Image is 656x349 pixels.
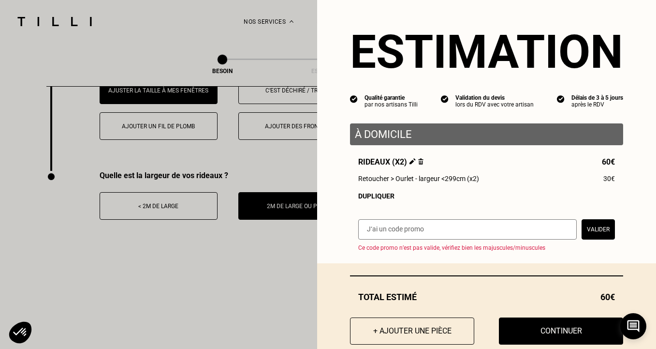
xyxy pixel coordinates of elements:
div: lors du RDV avec votre artisan [455,101,534,108]
div: Délais de 3 à 5 jours [571,94,623,101]
div: Dupliquer [358,192,615,200]
p: À domicile [355,128,618,140]
span: Rideaux (x2) [358,157,423,167]
button: Continuer [499,318,623,345]
button: + Ajouter une pièce [350,318,474,345]
div: après le RDV [571,101,623,108]
span: 30€ [603,175,615,182]
input: J‘ai un code promo [358,219,577,240]
img: icon list info [557,94,565,103]
div: Validation du devis [455,94,534,101]
img: icon list info [441,94,449,103]
div: par nos artisans Tilli [364,101,418,108]
span: 60€ [600,292,615,302]
button: Valider [582,219,615,240]
section: Estimation [350,25,623,79]
img: Supprimer [418,158,423,165]
span: 60€ [602,157,615,167]
div: Qualité garantie [364,94,418,101]
span: Retoucher > Ourlet - largeur <299cm (x2) [358,175,479,182]
p: Ce code promo n’est pas valide, vérifiez bien les majuscules/minuscules [358,244,623,251]
img: icon list info [350,94,358,103]
div: Total estimé [350,292,623,302]
img: Éditer [409,158,416,165]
